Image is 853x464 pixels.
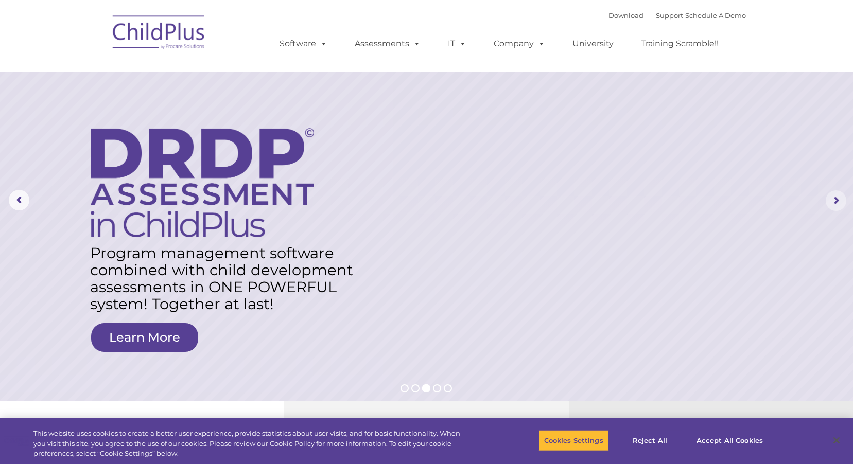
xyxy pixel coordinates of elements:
a: Download [608,11,643,20]
img: ChildPlus by Procare Solutions [108,8,211,60]
button: Cookies Settings [538,430,609,451]
button: Reject All [618,430,682,451]
div: This website uses cookies to create a better user experience, provide statistics about user visit... [33,429,469,459]
a: University [562,33,624,54]
img: DRDP Assessment in ChildPlus [91,128,314,237]
a: Schedule A Demo [685,11,746,20]
button: Accept All Cookies [691,430,769,451]
a: Company [483,33,555,54]
a: Learn More [91,323,198,352]
a: Assessments [344,33,431,54]
rs-layer: Program management software combined with child development assessments in ONE POWERFUL system! T... [90,244,363,312]
span: Phone number [143,110,187,118]
a: IT [438,33,477,54]
a: Support [656,11,683,20]
a: Software [269,33,338,54]
a: Training Scramble!! [631,33,729,54]
button: Close [825,429,848,452]
span: Last name [143,68,175,76]
font: | [608,11,746,20]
